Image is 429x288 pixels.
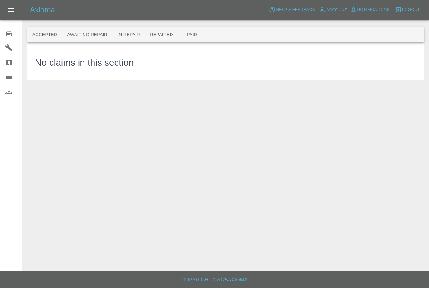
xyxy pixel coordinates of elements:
button: In Repair [113,27,145,42]
button: Accepted [27,27,62,42]
a: Account [317,5,349,15]
button: Logout [394,5,422,15]
h6: Copyright © 2025 Axioma [5,276,424,284]
span: Help & Feedback [276,6,315,13]
button: Awaiting Repair [62,27,112,42]
button: Repaired [145,27,178,42]
button: Help & Feedback [268,5,316,15]
h5: Axioma [30,5,55,15]
button: Notifications [349,5,391,15]
span: Notifications [357,6,390,13]
button: Paid [178,27,206,42]
h3: No claims in this section [35,56,134,70]
span: Logout [402,6,420,13]
button: Open drawer [4,2,19,17]
span: Account [326,7,347,14]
